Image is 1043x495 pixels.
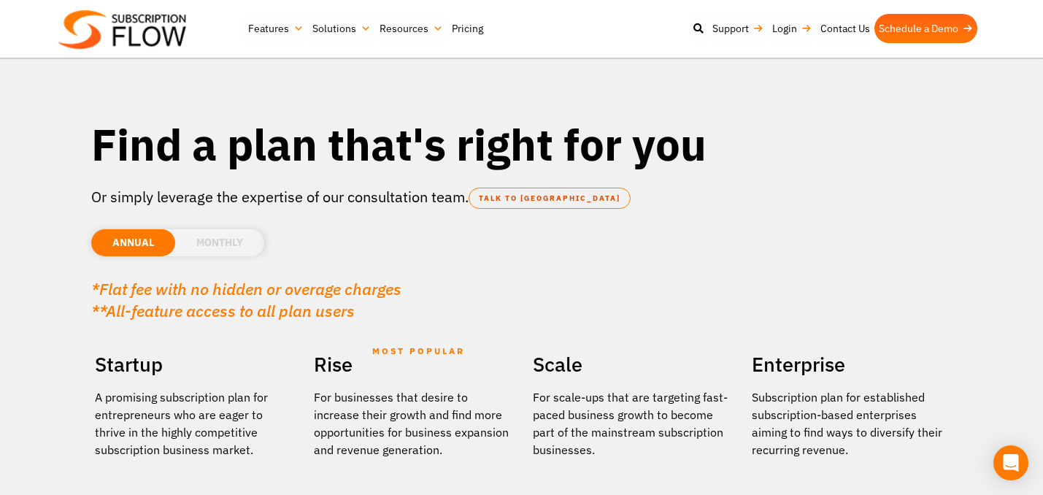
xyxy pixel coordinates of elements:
a: Features [244,14,308,43]
a: Contact Us [816,14,874,43]
li: MONTHLY [175,229,264,256]
a: Resources [375,14,447,43]
p: A promising subscription plan for entrepreneurs who are eager to thrive in the highly competitive... [95,388,292,458]
a: Support [708,14,768,43]
em: **All-feature access to all plan users [91,300,355,321]
img: Subscriptionflow [58,10,186,49]
em: *Flat fee with no hidden or overage charges [91,278,401,299]
a: Schedule a Demo [874,14,977,43]
p: Subscription plan for established subscription-based enterprises aiming to find ways to diversify... [752,388,949,458]
h2: Enterprise [752,348,949,381]
div: For scale-ups that are targeting fast-paced business growth to become part of the mainstream subs... [533,388,730,458]
p: Or simply leverage the expertise of our consultation team. [91,186,952,208]
a: Solutions [308,14,375,43]
h2: Scale [533,348,730,381]
a: Login [768,14,816,43]
div: Open Intercom Messenger [993,445,1028,480]
a: Pricing [447,14,488,43]
div: For businesses that desire to increase their growth and find more opportunities for business expa... [314,388,511,458]
span: MOST POPULAR [372,334,465,368]
h2: Startup [95,348,292,381]
h2: Rise [314,348,511,381]
li: ANNUAL [91,229,175,256]
a: TALK TO [GEOGRAPHIC_DATA] [469,188,631,209]
h1: Find a plan that's right for you [91,117,952,172]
